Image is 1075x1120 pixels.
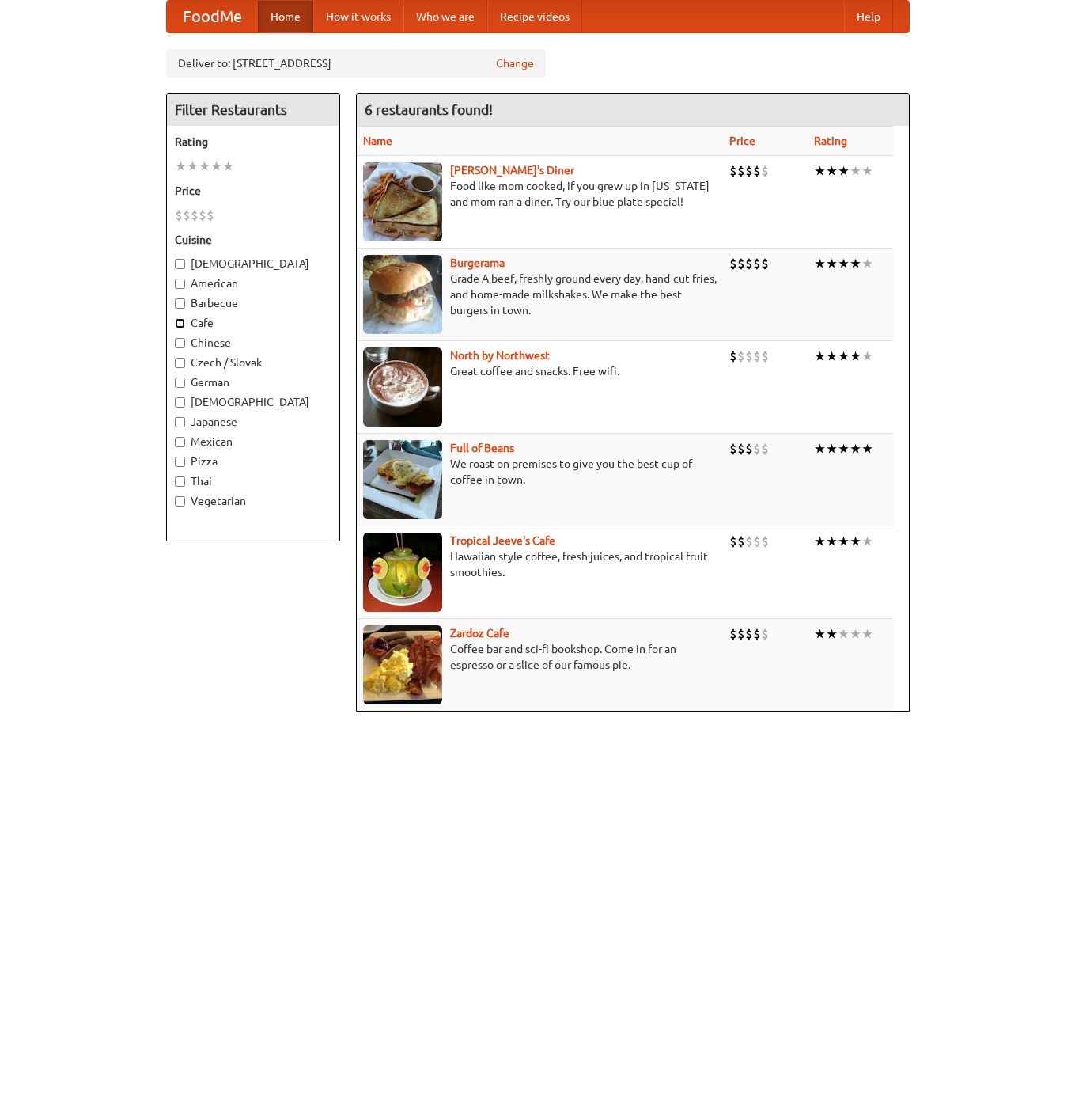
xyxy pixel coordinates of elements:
[175,335,331,351] label: Chinese
[850,625,861,643] li: ★
[761,347,769,365] li: $
[450,164,574,177] a: [PERSON_NAME]'s Diner
[753,162,761,180] li: $
[814,440,826,457] li: ★
[826,162,838,180] li: ★
[737,533,745,550] li: $
[729,162,737,180] li: $
[761,255,769,272] li: $
[861,162,873,180] li: ★
[175,279,185,289] input: American
[363,347,442,427] img: north.jpg
[175,457,185,467] input: Pizza
[850,255,861,272] li: ★
[450,534,555,547] a: Tropical Jeeve's Cafe
[210,158,222,175] li: ★
[761,533,769,550] li: $
[838,533,850,550] li: ★
[814,347,826,365] li: ★
[861,533,873,550] li: ★
[850,347,861,365] li: ★
[175,295,331,311] label: Barbecue
[175,374,331,390] label: German
[838,255,850,272] li: ★
[199,207,206,224] li: $
[363,549,717,580] p: Hawaiian style coffee, fresh juices, and tropical fruit smoothies.
[175,358,185,368] input: Czech / Slovak
[814,255,826,272] li: ★
[850,440,861,457] li: ★
[850,162,861,180] li: ★
[761,162,769,180] li: $
[175,394,331,410] label: [DEMOGRAPHIC_DATA]
[403,1,487,32] a: Who we are
[729,347,737,365] li: $
[826,533,838,550] li: ★
[487,1,582,32] a: Recipe videos
[175,338,185,348] input: Chinese
[814,625,826,643] li: ★
[175,414,331,430] label: Japanese
[175,183,331,199] h5: Price
[175,134,331,150] h5: Rating
[737,347,745,365] li: $
[175,232,331,248] h5: Cuisine
[175,493,331,509] label: Vegetarian
[761,440,769,457] li: $
[363,533,442,612] img: jeeves.jpg
[191,207,199,224] li: $
[745,625,753,643] li: $
[737,625,745,643] li: $
[187,158,199,175] li: ★
[450,256,505,269] a: Burgerama
[363,363,717,379] p: Great coffee and snacks. Free wifi.
[222,158,234,175] li: ★
[175,454,331,469] label: Pizza
[175,355,331,370] label: Czech / Slovak
[826,625,838,643] li: ★
[363,456,717,488] p: We roast on premises to give you the best cup of coffee in town.
[838,625,850,643] li: ★
[496,55,534,71] a: Change
[838,347,850,365] li: ★
[450,627,509,640] a: Zardoz Cafe
[363,641,717,673] p: Coffee bar and sci-fi bookshop. Come in for an espresso or a slice of our famous pie.
[737,255,745,272] li: $
[850,533,861,550] li: ★
[737,440,745,457] li: $
[745,347,753,365] li: $
[753,625,761,643] li: $
[363,440,442,519] img: beans.jpg
[761,625,769,643] li: $
[838,440,850,457] li: ★
[753,440,761,457] li: $
[363,625,442,704] img: zardoz.jpg
[363,255,442,334] img: burgerama.jpg
[838,162,850,180] li: ★
[861,255,873,272] li: ★
[206,207,214,224] li: $
[175,318,185,328] input: Cafe
[861,440,873,457] li: ★
[363,178,717,210] p: Food like mom cooked, if you grew up in [US_STATE] and mom ran a diner. Try our blue plate special!
[753,255,761,272] li: $
[814,533,826,550] li: ★
[167,1,258,32] a: FoodMe
[745,440,753,457] li: $
[175,417,185,427] input: Japanese
[175,259,185,269] input: [DEMOGRAPHIC_DATA]
[826,255,838,272] li: ★
[183,207,191,224] li: $
[175,275,331,291] label: American
[450,349,550,362] b: North by Northwest
[826,440,838,457] li: ★
[175,207,183,224] li: $
[365,102,493,117] ng-pluralize: 6 restaurants found!
[175,158,187,175] li: ★
[729,625,737,643] li: $
[175,315,331,331] label: Cafe
[363,271,717,318] p: Grade A beef, freshly ground every day, hand-cut fries, and home-made milkshakes. We make the bes...
[745,533,753,550] li: $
